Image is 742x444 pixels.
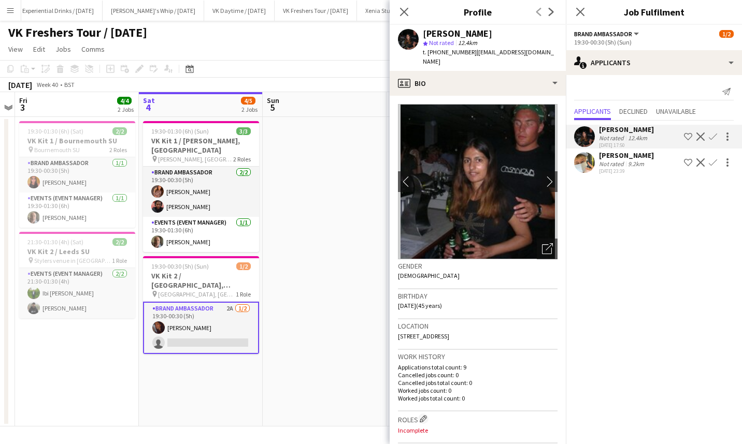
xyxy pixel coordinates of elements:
button: Xenia Student Living / [DATE] [357,1,451,21]
app-card-role: Brand Ambassador2/219:30-00:30 (5h)[PERSON_NAME][PERSON_NAME] [143,167,259,217]
div: [DATE] [8,80,32,90]
div: Not rated [599,160,626,168]
span: t. [PHONE_NUMBER] [423,48,477,56]
div: Not rated [599,134,626,142]
span: 4/5 [241,97,255,105]
div: 2 Jobs [118,106,134,113]
p: Cancelled jobs count: 0 [398,371,558,379]
h3: Roles [398,413,558,424]
p: Cancelled jobs total count: 0 [398,379,558,387]
span: Stylers venue in [GEOGRAPHIC_DATA] [34,257,112,264]
span: 2/2 [112,127,127,135]
div: 9.2km [626,160,646,168]
h3: VK Kit 1 / [PERSON_NAME], [GEOGRAPHIC_DATA] [143,136,259,155]
span: [STREET_ADDRESS] [398,332,449,340]
span: | [EMAIL_ADDRESS][DOMAIN_NAME] [423,48,554,65]
span: [PERSON_NAME], [GEOGRAPHIC_DATA] SA1 [158,155,233,163]
div: 2 Jobs [241,106,258,113]
h3: VK Kit 2 / Leeds SU [19,247,135,256]
div: [PERSON_NAME] [423,29,492,38]
h3: Work history [398,352,558,361]
span: 1 Role [236,290,251,298]
h3: Job Fulfilment [566,5,742,19]
button: Experiential Drinks / [DATE] [14,1,103,21]
h3: Profile [390,5,566,19]
app-job-card: 19:30-01:30 (6h) (Sat)2/2VK Kit 1 / Bournemouth SU Bournemouth SU2 RolesBrand Ambassador1/119:30-... [19,121,135,228]
span: 19:30-01:30 (6h) (Sat) [27,127,83,135]
app-job-card: 19:30-00:30 (5h) (Sun)1/2VK Kit 2 / [GEOGRAPHIC_DATA], [GEOGRAPHIC_DATA] [GEOGRAPHIC_DATA], [GEOG... [143,256,259,354]
span: 5 [265,101,279,113]
span: Edit [33,45,45,54]
span: Not rated [429,39,454,47]
span: 2 Roles [233,155,251,163]
span: 2 Roles [109,146,127,154]
a: Comms [77,42,109,56]
span: [DEMOGRAPHIC_DATA] [398,272,460,279]
p: Worked jobs count: 0 [398,387,558,394]
span: Declined [619,108,648,115]
span: Comms [81,45,105,54]
div: 12.4km [626,134,649,142]
span: 19:30-00:30 (5h) (Sun) [151,262,209,270]
span: 4 [141,101,155,113]
span: Jobs [55,45,71,54]
p: Applications total count: 9 [398,363,558,371]
img: Crew avatar or photo [398,104,558,259]
p: Incomplete [398,426,558,434]
span: [DATE] (45 years) [398,302,442,309]
span: 1/2 [719,30,734,38]
a: Jobs [51,42,75,56]
span: 3/3 [236,127,251,135]
span: 3 [18,101,27,113]
span: 19:30-01:30 (6h) (Sun) [151,127,209,135]
button: Brand Ambassador [574,30,640,38]
span: 1/2 [236,262,251,270]
span: Bournemouth SU [34,146,80,154]
app-card-role: Events (Event Manager)1/119:30-01:30 (6h)[PERSON_NAME] [19,193,135,228]
div: Bio [390,71,566,96]
app-card-role: Brand Ambassador1/119:30-00:30 (5h)[PERSON_NAME] [19,157,135,193]
p: Worked jobs total count: 0 [398,394,558,402]
h3: VK Kit 2 / [GEOGRAPHIC_DATA], [GEOGRAPHIC_DATA] [143,271,259,290]
app-card-role: Events (Event Manager)2/221:30-01:30 (4h)Ibi [PERSON_NAME][PERSON_NAME] [19,268,135,318]
h3: Gender [398,261,558,271]
button: VK Freshers Tour / [DATE] [275,1,357,21]
span: [GEOGRAPHIC_DATA], [GEOGRAPHIC_DATA] [158,290,236,298]
span: Unavailable [656,108,696,115]
span: Week 40 [34,81,60,88]
h3: VK Kit 1 / Bournemouth SU [19,136,135,145]
div: Open photos pop-in [537,239,558,259]
div: [DATE] 17:50 [599,142,654,149]
h3: Location [398,321,558,331]
span: 1 Role [112,257,127,264]
div: BST [64,81,75,88]
div: [PERSON_NAME] [599,125,654,134]
span: 12.4km [456,39,479,47]
span: 21:30-01:30 (4h) (Sat) [27,238,83,246]
div: Applicants [566,50,742,75]
span: Brand Ambassador [574,30,632,38]
span: 2/2 [112,238,127,246]
app-card-role: Events (Event Manager)1/119:30-01:30 (6h)[PERSON_NAME] [143,217,259,252]
h1: VK Freshers Tour / [DATE] [8,25,147,40]
app-job-card: 21:30-01:30 (4h) (Sat)2/2VK Kit 2 / Leeds SU Stylers venue in [GEOGRAPHIC_DATA]1 RoleEvents (Even... [19,232,135,318]
span: 6 [389,101,404,113]
button: [PERSON_NAME]'s Whip / [DATE] [103,1,204,21]
h3: Birthday [398,291,558,301]
span: Applicants [574,108,611,115]
span: Fri [19,96,27,105]
span: 4/4 [117,97,132,105]
app-job-card: 19:30-01:30 (6h) (Sun)3/3VK Kit 1 / [PERSON_NAME], [GEOGRAPHIC_DATA] [PERSON_NAME], [GEOGRAPHIC_D... [143,121,259,252]
button: VK Daytime / [DATE] [204,1,275,21]
span: Sat [143,96,155,105]
div: [DATE] 23:39 [599,168,654,174]
a: Edit [29,42,49,56]
app-card-role: Brand Ambassador2A1/219:30-00:30 (5h)[PERSON_NAME] [143,302,259,354]
a: View [4,42,27,56]
div: 19:30-00:30 (5h) (Sun) [574,38,734,46]
div: [PERSON_NAME] [599,151,654,160]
